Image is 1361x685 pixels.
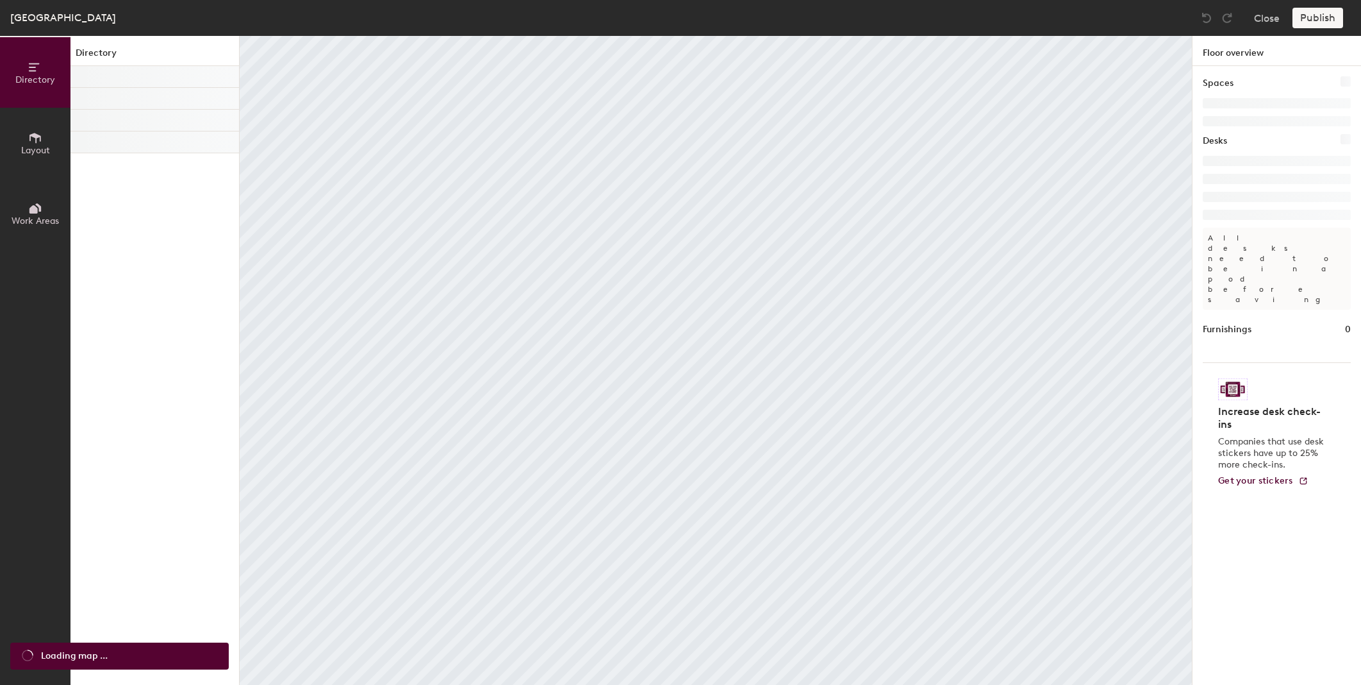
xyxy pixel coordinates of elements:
span: Work Areas [12,216,59,226]
img: Redo [1221,12,1233,24]
button: Close [1254,8,1280,28]
img: Undo [1200,12,1213,24]
h1: Furnishings [1203,323,1251,337]
a: Get your stickers [1218,476,1308,487]
span: Get your stickers [1218,475,1293,486]
span: Directory [15,74,55,85]
p: All desks need to be in a pod before saving [1203,228,1351,310]
p: Companies that use desk stickers have up to 25% more check-ins. [1218,436,1328,471]
h1: Desks [1203,134,1227,148]
span: Loading map ... [41,649,108,663]
h1: 0 [1345,323,1351,337]
h1: Spaces [1203,76,1233,90]
h4: Increase desk check-ins [1218,405,1328,431]
h1: Floor overview [1192,36,1361,66]
img: Sticker logo [1218,378,1248,400]
h1: Directory [70,46,239,66]
span: Layout [21,145,50,156]
div: [GEOGRAPHIC_DATA] [10,10,116,26]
